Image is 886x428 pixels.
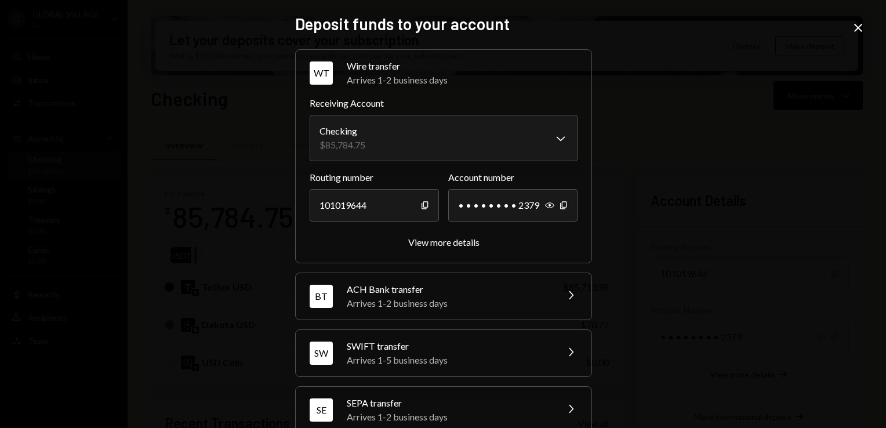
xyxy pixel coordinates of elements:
[310,96,578,110] label: Receiving Account
[347,339,550,353] div: SWIFT transfer
[408,237,480,248] div: View more details
[347,396,550,410] div: SEPA transfer
[347,59,578,73] div: Wire transfer
[295,13,591,35] h2: Deposit funds to your account
[296,50,591,96] button: WTWire transferArrives 1-2 business days
[310,171,439,184] label: Routing number
[347,282,550,296] div: ACH Bank transfer
[296,330,591,376] button: SWSWIFT transferArrives 1-5 business days
[347,353,550,367] div: Arrives 1-5 business days
[310,342,333,365] div: SW
[296,273,591,320] button: BTACH Bank transferArrives 1-2 business days
[310,96,578,249] div: WTWire transferArrives 1-2 business days
[408,237,480,249] button: View more details
[310,115,578,161] button: Receiving Account
[347,296,550,310] div: Arrives 1-2 business days
[347,410,550,424] div: Arrives 1-2 business days
[310,398,333,422] div: SE
[448,171,578,184] label: Account number
[310,61,333,85] div: WT
[347,73,578,87] div: Arrives 1-2 business days
[448,189,578,222] div: • • • • • • • • 2379
[310,285,333,308] div: BT
[310,189,439,222] div: 101019644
